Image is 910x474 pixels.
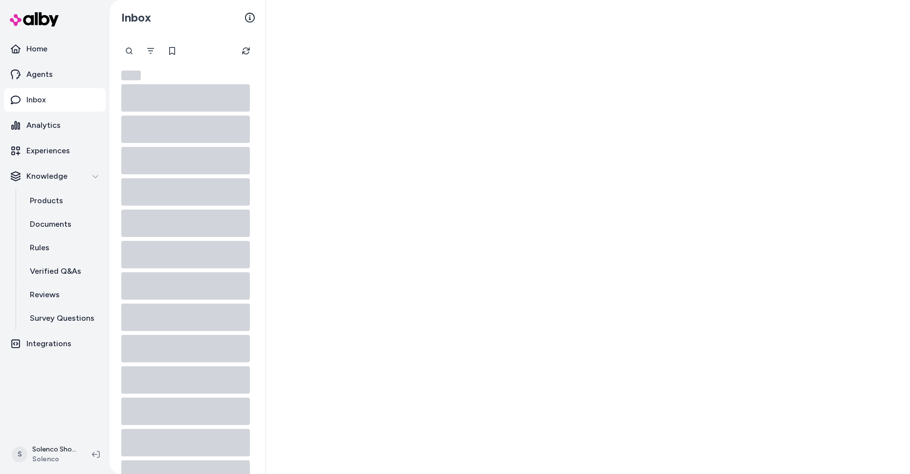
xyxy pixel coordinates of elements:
p: Products [30,195,63,207]
p: Home [26,43,47,55]
p: Agents [26,69,53,80]
h2: Inbox [121,10,151,25]
p: Rules [30,242,49,254]
a: Inbox [4,88,106,112]
a: Survey Questions [20,307,106,330]
a: Integrations [4,332,106,355]
a: Rules [20,236,106,260]
p: Inbox [26,94,46,106]
p: Analytics [26,119,61,131]
button: Refresh [236,41,256,61]
p: Knowledge [26,170,67,182]
p: Solenco Shopify [32,445,76,454]
a: Experiences [4,139,106,163]
a: Agents [4,63,106,86]
a: Products [20,189,106,213]
button: SSolenco ShopifySolenco [6,439,84,470]
p: Documents [30,218,71,230]
p: Survey Questions [30,312,94,324]
a: Documents [20,213,106,236]
p: Verified Q&As [30,265,81,277]
span: Solenco [32,454,76,464]
img: alby Logo [10,12,59,26]
button: Filter [141,41,160,61]
p: Experiences [26,145,70,157]
p: Reviews [30,289,60,301]
a: Reviews [20,283,106,307]
a: Verified Q&As [20,260,106,283]
a: Home [4,37,106,61]
p: Integrations [26,338,71,350]
a: Analytics [4,114,106,137]
button: Knowledge [4,165,106,188]
span: S [12,447,27,462]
